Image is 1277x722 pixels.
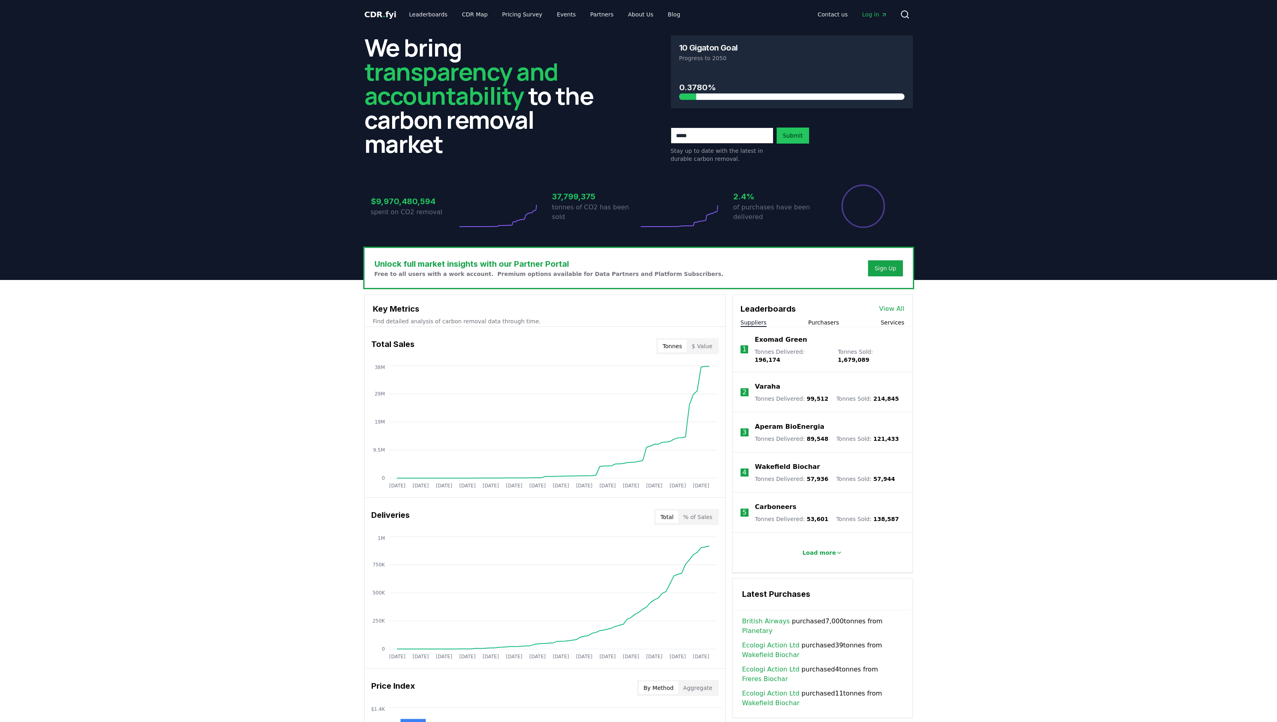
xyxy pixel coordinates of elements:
tspan: [DATE] [389,654,405,659]
tspan: 500K [372,590,385,596]
h3: Unlock full market insights with our Partner Portal [374,258,724,270]
h3: Leaderboards [741,303,796,315]
tspan: [DATE] [506,483,522,489]
span: 121,433 [873,436,899,442]
span: purchased 39 tonnes from [742,641,903,660]
tspan: [DATE] [552,483,569,489]
h3: Price Index [371,680,415,696]
tspan: [DATE] [552,654,569,659]
a: Ecologi Action Ltd [742,665,799,674]
p: Tonnes Delivered : [755,475,828,483]
tspan: [DATE] [436,483,452,489]
button: By Method [639,681,678,694]
a: About Us [621,7,660,22]
tspan: [DATE] [576,654,592,659]
h3: Key Metrics [373,303,717,315]
button: Aggregate [678,681,717,694]
tspan: 250K [372,618,385,624]
h3: 2.4% [733,191,820,203]
tspan: [DATE] [412,654,429,659]
span: purchased 4 tonnes from [742,665,903,684]
tspan: $1.4K [371,706,385,712]
tspan: [DATE] [599,654,616,659]
h3: Latest Purchases [742,588,903,600]
a: Leaderboards [403,7,454,22]
tspan: [DATE] [693,483,709,489]
tspan: [DATE] [670,654,686,659]
p: Tonnes Delivered : [755,395,828,403]
tspan: [DATE] [389,483,405,489]
button: % of Sales [678,511,717,523]
nav: Main [403,7,686,22]
p: Tonnes Delivered : [755,348,830,364]
p: 1 [742,345,746,354]
span: 53,601 [807,516,828,522]
nav: Main [811,7,893,22]
h3: 37,799,375 [552,191,639,203]
h2: We bring to the carbon removal market [364,35,607,156]
tspan: [DATE] [482,654,499,659]
span: Log in [862,10,887,18]
h3: Deliveries [371,509,410,525]
p: 2 [743,387,747,397]
a: Varaha [755,382,780,391]
tspan: 0 [382,475,385,481]
p: Tonnes Sold : [836,475,895,483]
span: 214,845 [873,395,899,402]
p: Tonnes Sold : [836,395,899,403]
a: Contact us [811,7,854,22]
button: $ Value [687,340,717,353]
p: Wakefield Biochar [755,462,820,472]
button: Purchasers [808,318,839,327]
h3: Total Sales [371,338,415,354]
tspan: [DATE] [482,483,499,489]
span: 57,936 [807,476,828,482]
h3: $9,970,480,594 [371,195,457,207]
p: of purchases have been delivered [733,203,820,222]
a: Carboneers [755,502,796,512]
tspan: [DATE] [623,654,639,659]
a: View All [879,304,905,314]
a: Wakefield Biochar [742,650,799,660]
h3: 0.3780% [679,81,905,93]
p: Load more [802,549,836,557]
tspan: [DATE] [670,483,686,489]
span: 89,548 [807,436,828,442]
tspan: 19M [374,419,385,425]
p: Find detailed analysis of carbon removal data through time. [373,317,717,325]
p: Stay up to date with the latest in durable carbon removal. [671,147,773,163]
span: . [382,10,385,19]
tspan: 29M [374,391,385,397]
a: British Airways [742,617,790,626]
button: Submit [777,128,810,144]
a: CDR Map [455,7,494,22]
button: Services [880,318,904,327]
button: Total [656,511,678,523]
a: Ecologi Action Ltd [742,641,799,650]
a: Pricing Survey [496,7,548,22]
tspan: 38M [374,365,385,370]
button: Tonnes [658,340,687,353]
button: Suppliers [741,318,767,327]
span: 99,512 [807,395,828,402]
tspan: [DATE] [506,654,522,659]
tspan: [DATE] [459,654,476,659]
span: CDR fyi [364,10,397,19]
a: Blog [662,7,687,22]
a: Exomad Green [755,335,807,345]
a: Planetary [742,626,773,636]
span: transparency and accountability [364,55,558,112]
a: Aperam BioEnergia [755,422,824,432]
p: Tonnes Sold : [836,515,899,523]
p: Progress to 2050 [679,54,905,62]
p: Tonnes Delivered : [755,515,828,523]
tspan: [DATE] [576,483,592,489]
span: 138,587 [873,516,899,522]
a: Sign Up [874,264,896,272]
tspan: 9.5M [373,447,385,453]
tspan: [DATE] [529,483,546,489]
